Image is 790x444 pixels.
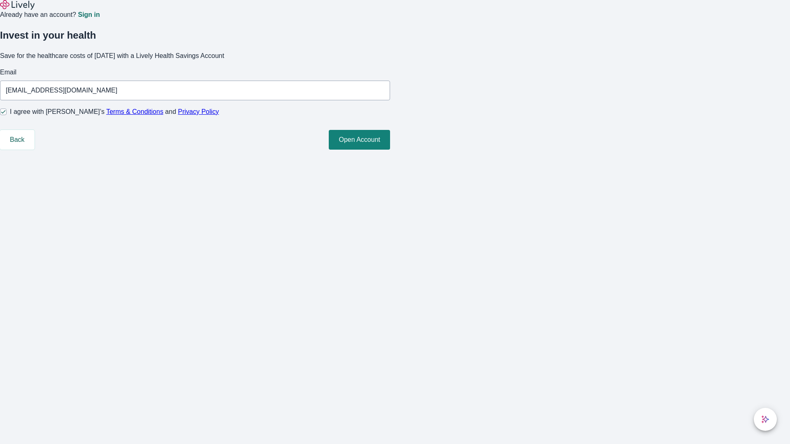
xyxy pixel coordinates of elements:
button: Open Account [329,130,390,150]
svg: Lively AI Assistant [761,415,769,423]
a: Sign in [78,12,100,18]
a: Terms & Conditions [106,108,163,115]
button: chat [754,408,777,431]
span: I agree with [PERSON_NAME]’s and [10,107,219,117]
a: Privacy Policy [178,108,219,115]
